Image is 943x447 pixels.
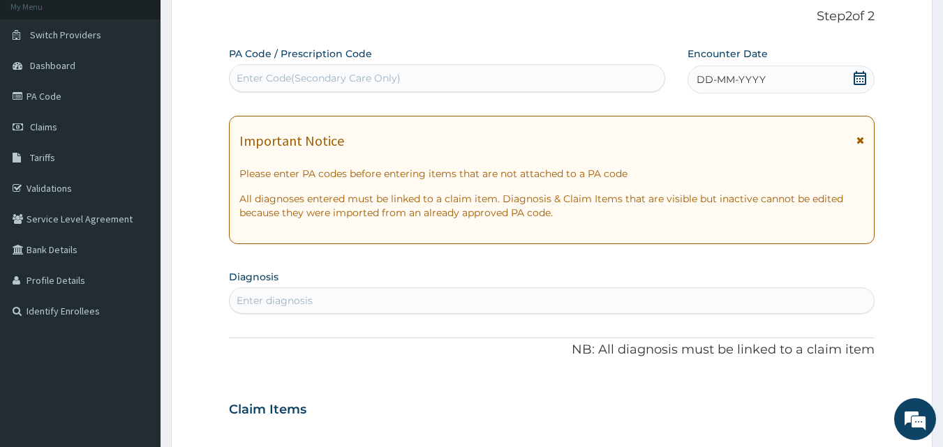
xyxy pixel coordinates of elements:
[229,7,262,40] div: Minimize live chat window
[237,294,313,308] div: Enter diagnosis
[239,192,865,220] p: All diagnoses entered must be linked to a claim item. Diagnosis & Claim Items that are visible bu...
[7,298,266,347] textarea: Type your message and hit 'Enter'
[229,402,306,418] h3: Claim Items
[26,70,57,105] img: d_794563401_company_1708531726252_794563401
[229,9,875,24] p: Step 2 of 2
[30,29,101,41] span: Switch Providers
[30,59,75,72] span: Dashboard
[239,133,344,149] h1: Important Notice
[229,270,279,284] label: Diagnosis
[30,151,55,164] span: Tariffs
[229,341,875,359] p: NB: All diagnosis must be linked to a claim item
[237,71,401,85] div: Enter Code(Secondary Care Only)
[81,135,193,275] span: We're online!
[30,121,57,133] span: Claims
[697,73,766,86] span: DD-MM-YYYY
[73,78,235,96] div: Chat with us now
[239,167,865,181] p: Please enter PA codes before entering items that are not attached to a PA code
[688,47,768,61] label: Encounter Date
[229,47,372,61] label: PA Code / Prescription Code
